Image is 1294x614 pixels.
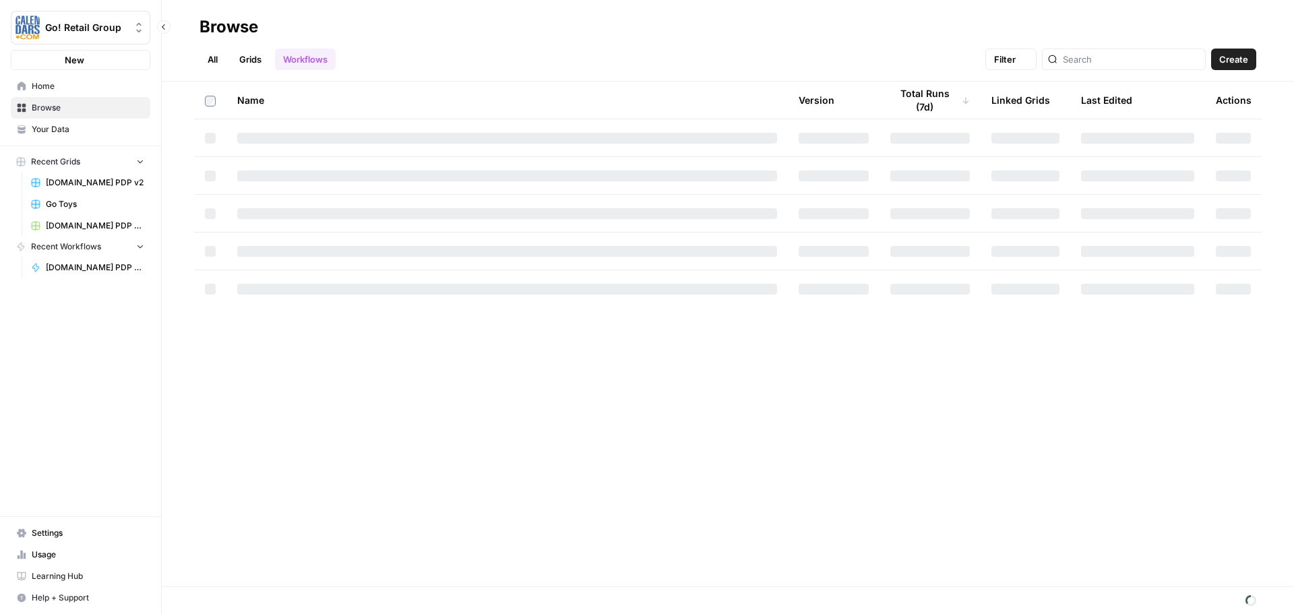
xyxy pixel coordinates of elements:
a: Go Toys [25,193,150,215]
span: Filter [994,53,1016,66]
span: Your Data [32,123,144,135]
span: Create [1219,53,1248,66]
button: Filter [985,49,1037,70]
button: New [11,50,150,70]
a: Workflows [275,49,336,70]
a: All [199,49,226,70]
button: Recent Workflows [11,237,150,257]
a: Settings [11,522,150,544]
div: Version [799,82,834,119]
img: Go! Retail Group Logo [16,16,40,40]
a: Browse [11,97,150,119]
span: [DOMAIN_NAME] PDP Enrichment [46,262,144,274]
div: Last Edited [1081,82,1132,119]
a: Usage [11,544,150,565]
button: Recent Grids [11,152,150,172]
button: Workspace: Go! Retail Group [11,11,150,44]
button: Create [1211,49,1256,70]
a: Learning Hub [11,565,150,587]
span: Go Toys [46,198,144,210]
div: Actions [1216,82,1252,119]
span: Learning Hub [32,570,144,582]
span: Recent Workflows [31,241,101,253]
a: Your Data [11,119,150,140]
a: [DOMAIN_NAME] PDP v2 [25,172,150,193]
span: [DOMAIN_NAME] PDP v2 [46,177,144,189]
span: Browse [32,102,144,114]
span: Settings [32,527,144,539]
div: Browse [199,16,258,38]
a: [DOMAIN_NAME] PDP Enrichment [25,257,150,278]
span: Recent Grids [31,156,80,168]
a: Home [11,75,150,97]
a: [DOMAIN_NAME] PDP Enrichment Grid [25,215,150,237]
span: [DOMAIN_NAME] PDP Enrichment Grid [46,220,144,232]
button: Help + Support [11,587,150,609]
span: Usage [32,549,144,561]
span: Help + Support [32,592,144,604]
div: Name [237,82,777,119]
a: Grids [231,49,270,70]
span: Go! Retail Group [45,21,127,34]
span: Home [32,80,144,92]
div: Total Runs (7d) [890,82,970,119]
div: Linked Grids [991,82,1050,119]
input: Search [1063,53,1200,66]
span: New [65,53,84,67]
